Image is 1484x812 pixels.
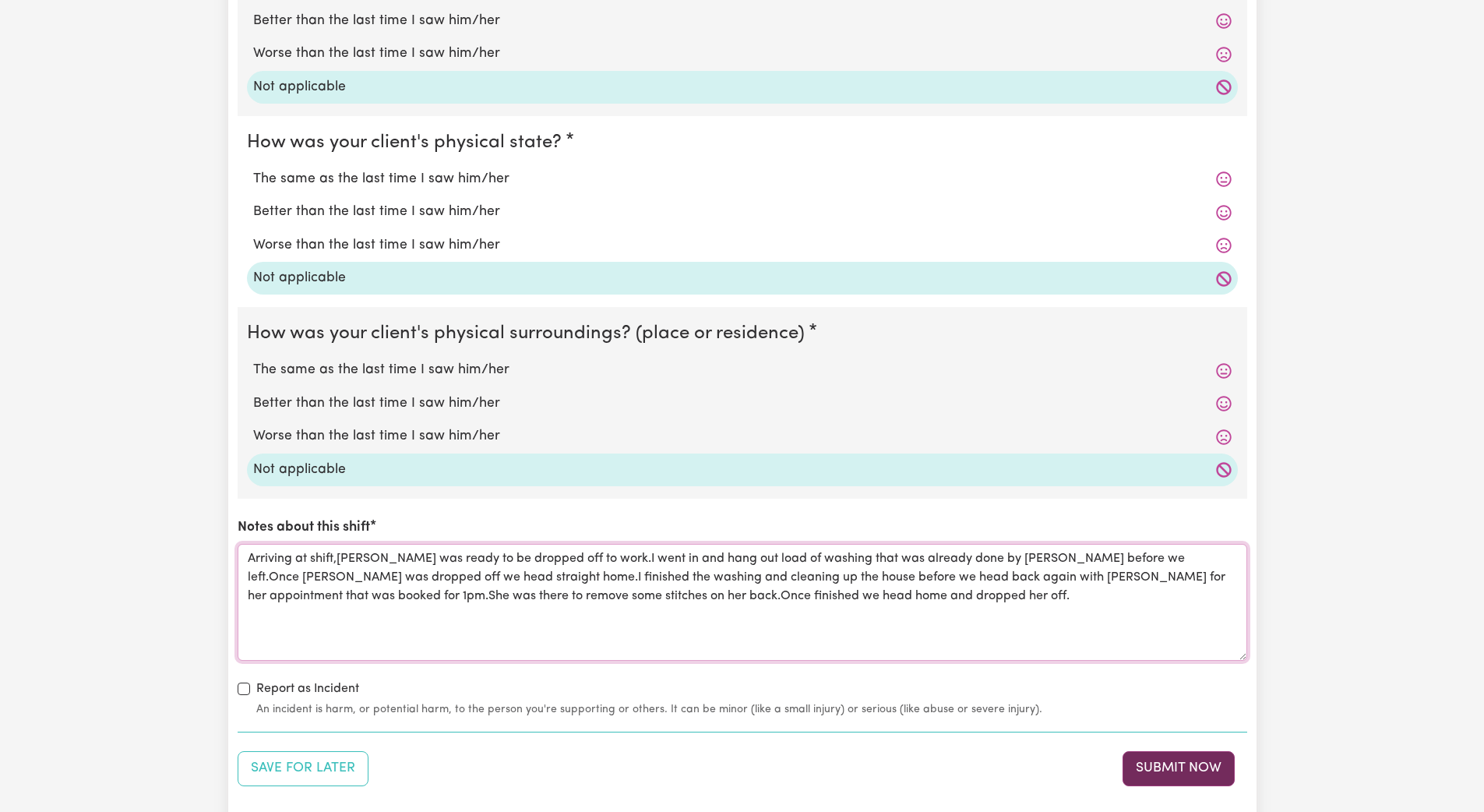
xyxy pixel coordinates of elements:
[247,320,811,348] legend: How was your client's physical surroundings? (place or residence)
[238,517,370,538] label: Notes about this shift
[253,460,1232,480] label: Not applicable
[253,268,1232,288] label: Not applicable
[247,129,568,157] legend: How was your client's physical state?
[253,360,1232,380] label: The same as the last time I saw him/her
[253,44,1232,64] label: Worse than the last time I saw him/her
[256,701,1247,718] small: An incident is harm, or potential harm, to the person you're supporting or others. It can be mino...
[238,751,368,786] button: Save your job report
[253,394,1232,414] label: Better than the last time I saw him/her
[238,544,1247,661] textarea: Arriving at shift,[PERSON_NAME] was ready to be dropped off to work.I went in and hang out load o...
[253,11,1232,31] label: Better than the last time I saw him/her
[253,426,1232,447] label: Worse than the last time I saw him/her
[253,235,1232,256] label: Worse than the last time I saw him/her
[256,680,359,698] label: Report as Incident
[253,169,1232,189] label: The same as the last time I saw him/her
[253,202,1232,222] label: Better than the last time I saw him/her
[1123,751,1235,786] button: Submit your job report
[253,77,1232,97] label: Not applicable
